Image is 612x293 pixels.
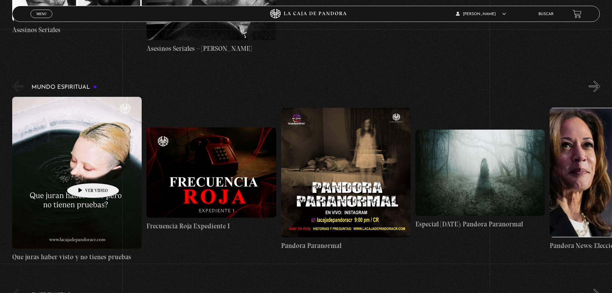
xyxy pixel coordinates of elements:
[12,252,142,262] h4: Que juras haber visto y no tienes pruebas
[281,97,411,262] a: Pandora Paranormal
[146,43,276,54] h4: Asesinos Seriales – [PERSON_NAME]
[538,12,554,16] a: Buscar
[146,221,276,231] h4: Frecuencia Roja Expediente I
[34,17,49,22] span: Cerrar
[12,25,142,35] h4: Asesinos Seriales
[12,81,23,92] button: Previous
[456,12,506,16] span: [PERSON_NAME]
[573,10,581,18] a: View your shopping cart
[415,219,545,229] h4: Especial [DATE]: Pandora Paranormal
[12,97,142,262] a: Que juras haber visto y no tienes pruebas
[415,97,545,262] a: Especial [DATE]: Pandora Paranormal
[281,241,411,251] h4: Pandora Paranormal
[589,81,600,92] button: Next
[146,97,276,262] a: Frecuencia Roja Expediente I
[31,84,97,90] h3: Mundo Espiritual
[36,12,47,16] span: Menu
